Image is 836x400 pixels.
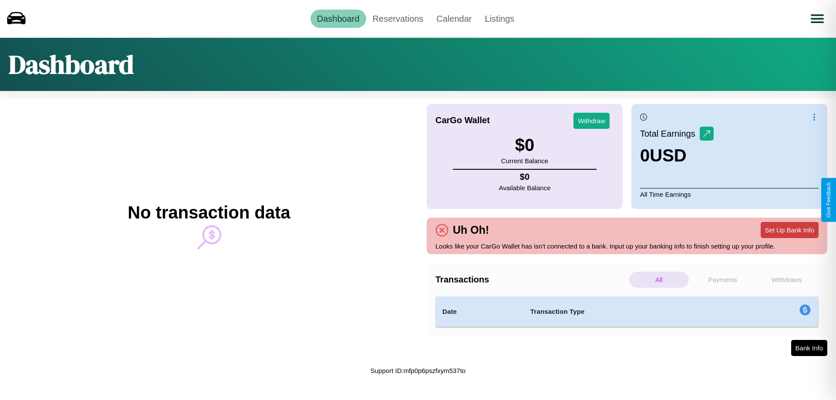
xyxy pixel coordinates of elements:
h4: $ 0 [499,172,551,182]
button: Set Up Bank Info [761,222,819,238]
h4: Transactions [435,275,627,285]
p: Total Earnings [640,126,700,141]
h1: Dashboard [9,47,134,82]
a: Dashboard [310,10,366,28]
p: All Time Earnings [640,188,819,200]
p: Looks like your CarGo Wallet has isn't connected to a bank. Input up your banking info to finish ... [435,240,819,252]
p: Available Balance [499,182,551,194]
h4: Uh Oh! [448,224,493,236]
button: Open menu [805,7,829,31]
p: Payments [693,272,753,288]
a: Reservations [366,10,430,28]
p: Current Balance [501,155,548,167]
h4: Transaction Type [530,306,728,317]
h2: No transaction data [128,203,290,222]
button: Bank Info [791,340,827,356]
a: Listings [478,10,521,28]
h3: $ 0 [501,135,548,155]
p: All [629,272,689,288]
h3: 0 USD [640,146,714,165]
h4: CarGo Wallet [435,115,490,125]
div: Give Feedback [826,182,832,218]
button: Withdraw [573,113,610,129]
table: simple table [435,296,819,327]
h4: Date [442,306,516,317]
p: Support ID: mfp0p6pszfxym537to [371,365,465,376]
a: Calendar [430,10,478,28]
p: Withdraws [757,272,816,288]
